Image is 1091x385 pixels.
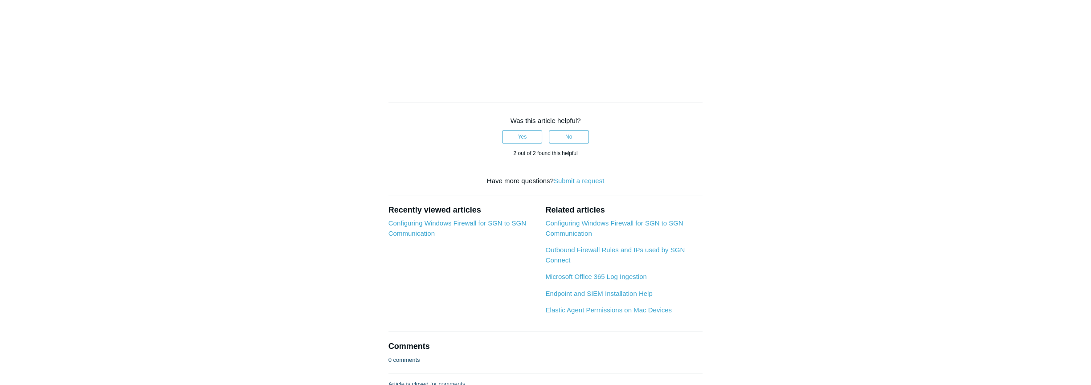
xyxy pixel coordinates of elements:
span: Was this article helpful? [511,117,581,124]
p: 0 comments [388,356,420,365]
span: 2 out of 2 found this helpful [513,150,577,156]
div: Have more questions? [388,176,703,186]
a: Submit a request [554,177,604,184]
a: Configuring Windows Firewall for SGN to SGN Communication [545,219,683,237]
button: This article was not helpful [549,130,589,143]
button: This article was helpful [502,130,542,143]
a: Endpoint and SIEM Installation Help [545,290,652,297]
a: Elastic Agent Permissions on Mac Devices [545,306,671,314]
h2: Related articles [545,204,703,216]
h2: Comments [388,340,703,352]
h2: Recently viewed articles [388,204,537,216]
a: Configuring Windows Firewall for SGN to SGN Communication [388,219,526,237]
a: Microsoft Office 365 Log Ingestion [545,273,646,280]
a: Outbound Firewall Rules and IPs used by SGN Connect [545,246,685,264]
